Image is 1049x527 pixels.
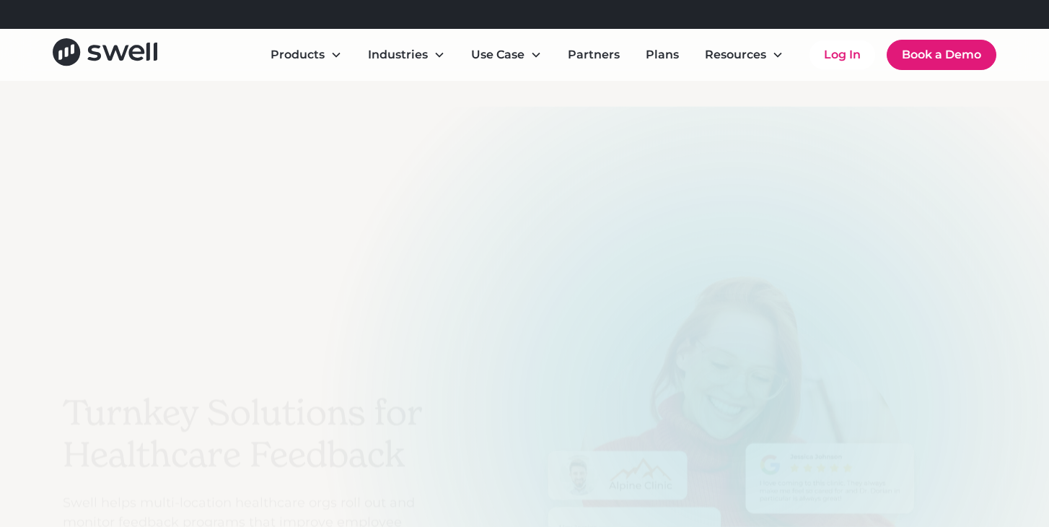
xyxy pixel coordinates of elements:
[368,46,428,64] div: Industries
[271,46,325,64] div: Products
[471,46,524,64] div: Use Case
[693,40,795,69] div: Resources
[809,40,875,69] a: Log In
[556,40,631,69] a: Partners
[705,46,766,64] div: Resources
[259,40,354,69] div: Products
[63,393,452,476] h2: Turnkey Solutions for Healthcare Feedback
[356,40,457,69] div: Industries
[53,38,157,71] a: home
[887,40,996,70] a: Book a Demo
[634,40,690,69] a: Plans
[460,40,553,69] div: Use Case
